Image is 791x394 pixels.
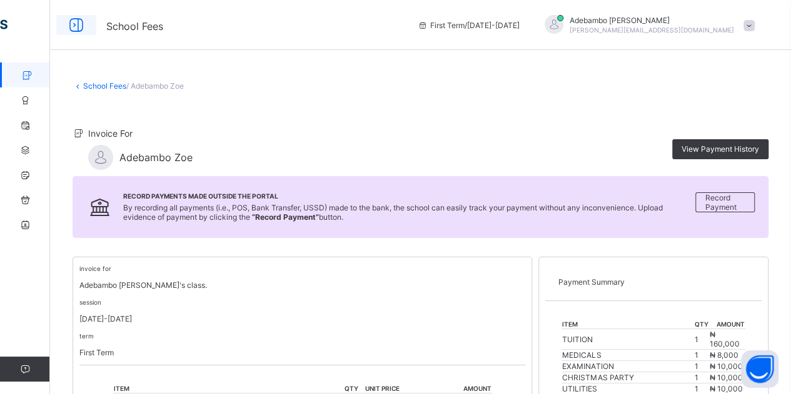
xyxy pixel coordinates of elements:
[126,81,184,91] span: / Adebambo Zoe
[562,361,694,372] td: EXAMINATION
[562,329,694,350] td: TUITION
[710,384,743,393] span: ₦ 10,000
[570,26,734,34] span: [PERSON_NAME][EMAIL_ADDRESS][DOMAIN_NAME]
[558,277,749,287] p: Payment Summary
[79,298,101,306] small: session
[79,332,94,340] small: term
[694,329,709,350] td: 1
[119,151,193,164] span: Adebambo Zoe
[710,373,743,382] span: ₦ 10,000
[694,350,709,361] td: 1
[364,384,416,393] th: unit price
[79,265,111,272] small: invoice for
[741,350,778,388] button: Open asap
[416,384,492,393] th: amount
[83,81,126,91] a: School Fees
[344,384,364,393] th: qty
[682,144,759,154] span: View Payment History
[123,192,695,200] span: Record Payments Made Outside the Portal
[113,384,345,393] th: item
[705,193,745,212] span: Record Payment
[710,350,738,360] span: ₦ 8,000
[694,361,709,372] td: 1
[709,320,745,329] th: amount
[79,280,525,290] p: Adebambo [PERSON_NAME]'s class.
[570,16,734,25] span: Adebambo [PERSON_NAME]
[710,362,743,371] span: ₦ 10,000
[418,21,520,30] span: session/term information
[79,348,525,357] p: First Term
[79,314,525,323] p: [DATE]-[DATE]
[106,20,163,32] span: School Fees
[562,350,694,361] td: MEDICALS
[562,372,694,383] td: CHRISTMAS PARTY
[710,330,740,348] span: ₦ 160,000
[694,320,709,329] th: qty
[252,212,319,222] b: “Record Payment”
[562,320,694,329] th: item
[532,15,761,36] div: AdebamboJennifer
[123,203,663,222] span: By recording all payments (i.e., POS, Bank Transfer, USSD) made to the bank, the school can easil...
[88,128,133,139] span: Invoice For
[694,372,709,383] td: 1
